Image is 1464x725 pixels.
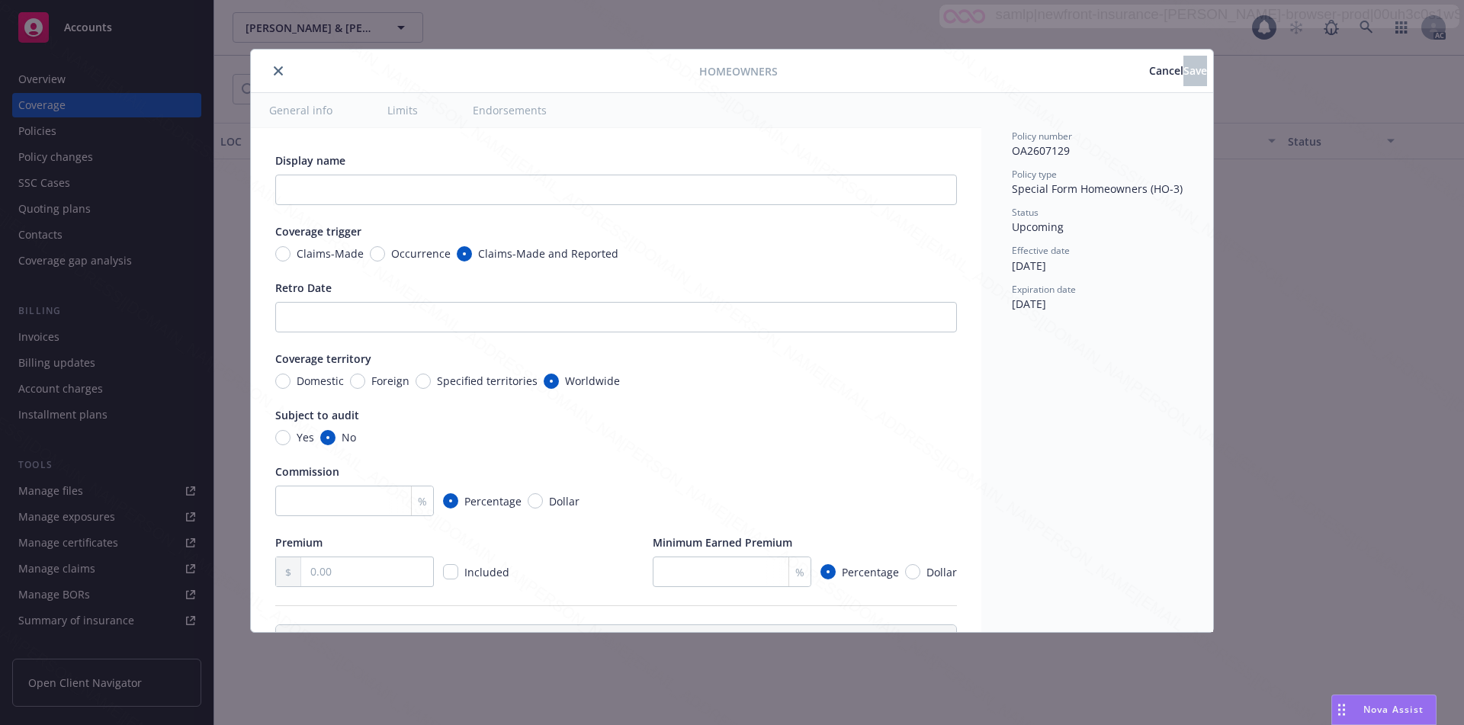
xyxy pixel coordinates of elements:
[1331,695,1437,725] button: Nova Assist
[416,374,431,389] input: Specified territories
[565,373,620,389] span: Worldwide
[842,564,899,580] span: Percentage
[1012,220,1064,234] span: Upcoming
[350,374,365,389] input: Foreign
[464,493,522,509] span: Percentage
[320,430,335,445] input: No
[1012,244,1070,257] span: Effective date
[342,429,356,445] span: No
[457,246,472,261] input: Claims-Made and Reported
[926,564,957,580] span: Dollar
[454,93,565,127] button: Endorsements
[1012,168,1057,181] span: Policy type
[275,281,332,295] span: Retro Date
[623,625,956,648] th: Amount
[1012,206,1039,219] span: Status
[1183,63,1207,78] span: Save
[275,153,345,168] span: Display name
[276,625,548,648] th: Limits
[1012,258,1046,273] span: [DATE]
[371,373,409,389] span: Foreign
[1012,297,1046,311] span: [DATE]
[528,493,543,508] input: Dollar
[369,93,436,127] button: Limits
[1012,181,1183,196] span: Special Form Homeowners (HO-3)
[1012,283,1076,296] span: Expiration date
[1149,63,1183,78] span: Cancel
[1183,56,1207,86] button: Save
[1012,130,1072,143] span: Policy number
[275,246,291,261] input: Claims-Made
[418,493,427,509] span: %
[251,93,351,127] button: General info
[275,535,323,550] span: Premium
[905,564,920,579] input: Dollar
[1149,56,1183,86] button: Cancel
[391,245,451,261] span: Occurrence
[544,374,559,389] input: Worldwide
[464,565,509,579] span: Included
[297,429,314,445] span: Yes
[275,374,291,389] input: Domestic
[1332,695,1351,724] div: Drag to move
[269,62,287,80] button: close
[653,535,792,550] span: Minimum Earned Premium
[437,373,538,389] span: Specified territories
[820,564,836,579] input: Percentage
[478,245,618,261] span: Claims-Made and Reported
[297,373,344,389] span: Domestic
[795,564,804,580] span: %
[370,246,385,261] input: Occurrence
[549,493,579,509] span: Dollar
[443,493,458,508] input: Percentage
[275,408,359,422] span: Subject to audit
[1012,143,1070,158] span: OA2607129
[297,245,364,261] span: Claims-Made
[275,224,361,239] span: Coverage trigger
[275,430,291,445] input: Yes
[699,63,778,79] span: Homeowners
[275,464,339,479] span: Commission
[1363,703,1424,716] span: Nova Assist
[301,557,433,586] input: 0.00
[275,351,371,366] span: Coverage territory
